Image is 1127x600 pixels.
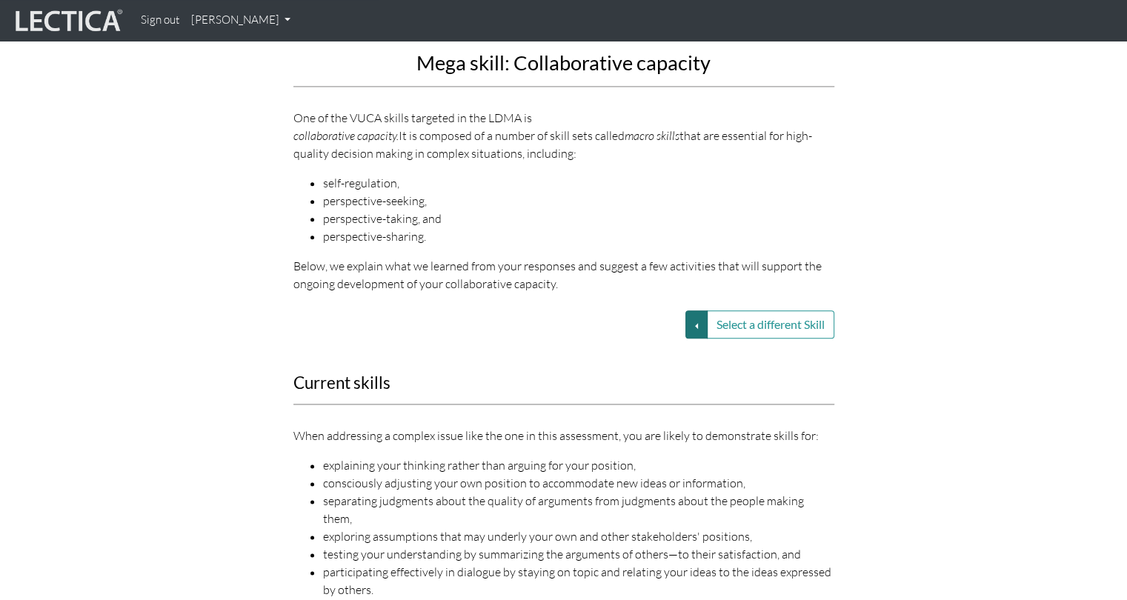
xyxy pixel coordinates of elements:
li: perspective-taking, and [323,210,834,227]
div: It is composed of a number of skill sets called that are essential for high-quality decision maki... [293,127,834,162]
img: lecticalive [12,7,123,35]
li: testing your understanding by summarizing the arguments of others—to their satisfaction, and [323,545,834,563]
a: [PERSON_NAME] [185,6,296,35]
li: exploring assumptions that may underly your own and other stakeholders' positions, [323,527,834,545]
li: self-regulation, [323,174,834,192]
li: perspective-seeking, [323,192,834,210]
p: When addressing a complex issue like the one in this assessment, you are likely to demonstrate sk... [293,427,834,444]
h3: Current skills [293,374,834,393]
button: Select a different Skill [707,310,834,339]
li: consciously adjusting your own position to accommodate new ideas or information, [323,474,834,492]
h2: Mega skill: Collaborative capacity [293,52,834,74]
li: separating judgments about the quality of arguments from judgments about the people making them, [323,492,834,527]
li: participating effectively in dialogue by staying on topic and relating your ideas to the ideas ex... [323,563,834,599]
em: collaborative capacity. [293,128,399,143]
li: perspective-sharing. [323,227,834,245]
em: macro skills [625,128,679,143]
a: Sign out [135,6,185,35]
li: explaining your thinking rather than arguing for your position, [323,456,834,474]
p: One of the VUCA skills targeted in the LDMA is [293,109,834,162]
p: Below, we explain what we learned from your responses and suggest a few activities that will supp... [293,257,834,293]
